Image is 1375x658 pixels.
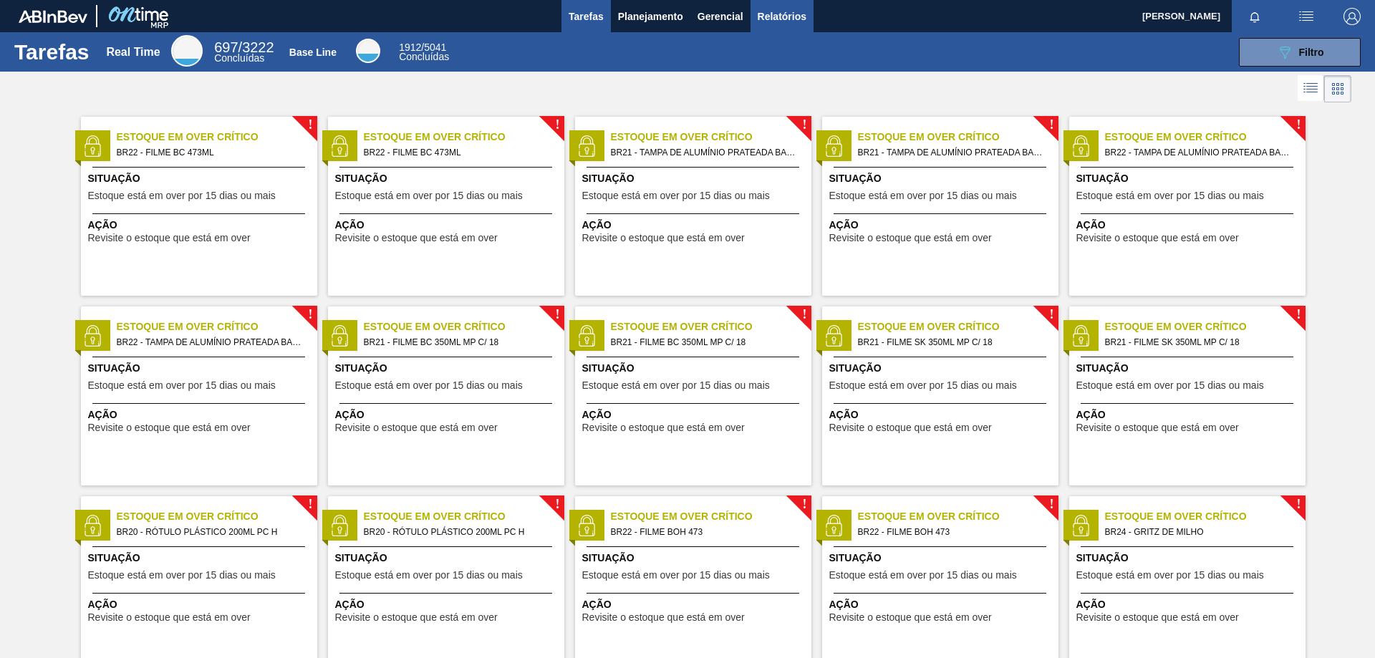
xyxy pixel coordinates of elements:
[1070,515,1091,536] img: status
[335,361,561,376] span: Situação
[582,361,808,376] span: Situação
[1239,38,1361,67] button: Filtro
[611,319,811,334] span: Estoque em Over Crítico
[335,190,523,201] span: Estoque está em over por 15 dias ou mais
[329,515,350,536] img: status
[1076,612,1239,623] span: Revisite o estoque que está em over
[1070,325,1091,347] img: status
[802,120,806,130] span: !
[399,43,449,62] div: Base Line
[399,42,421,53] span: 1912
[582,570,770,581] span: Estoque está em over por 15 dias ou mais
[335,422,498,433] span: Revisite o estoque que está em over
[1049,499,1053,510] span: !
[329,135,350,157] img: status
[1296,120,1301,130] span: !
[1298,75,1324,102] div: Visão em Lista
[335,218,561,233] span: Ação
[308,120,312,130] span: !
[758,8,806,25] span: Relatórios
[582,612,745,623] span: Revisite o estoque que está em over
[611,130,811,145] span: Estoque em Over Crítico
[1049,120,1053,130] span: !
[1105,145,1294,160] span: BR22 - TAMPA DE ALUMÍNIO PRATEADA BALL CDL
[582,380,770,391] span: Estoque está em over por 15 dias ou mais
[858,509,1058,524] span: Estoque em Over Crítico
[555,499,559,510] span: !
[1076,570,1264,581] span: Estoque está em over por 15 dias ou mais
[88,233,251,243] span: Revisite o estoque que está em over
[117,334,306,350] span: BR22 - TAMPA DE ALUMÍNIO PRATEADA BALL CDL
[335,233,498,243] span: Revisite o estoque que está em over
[611,509,811,524] span: Estoque em Over Crítico
[829,407,1055,422] span: Ação
[1343,8,1361,25] img: Logout
[82,325,103,347] img: status
[364,509,564,524] span: Estoque em Over Crítico
[823,515,844,536] img: status
[1105,509,1306,524] span: Estoque em Over Crítico
[582,190,770,201] span: Estoque está em over por 15 dias ou mais
[582,233,745,243] span: Revisite o estoque que está em over
[1232,6,1278,26] button: Notificações
[829,570,1017,581] span: Estoque está em over por 15 dias ou mais
[88,551,314,566] span: Situação
[823,325,844,347] img: status
[308,309,312,320] span: !
[823,135,844,157] img: status
[171,35,203,67] div: Real Time
[356,39,380,63] div: Base Line
[88,171,314,186] span: Situação
[335,570,523,581] span: Estoque está em over por 15 dias ou mais
[576,325,597,347] img: status
[576,515,597,536] img: status
[858,145,1047,160] span: BR21 - TAMPA DE ALUMÍNIO PRATEADA BALL CDL
[1070,135,1091,157] img: status
[14,44,90,60] h1: Tarefas
[618,8,683,25] span: Planejamento
[106,46,160,59] div: Real Time
[1105,130,1306,145] span: Estoque em Over Crítico
[88,570,276,581] span: Estoque está em over por 15 dias ou mais
[88,190,276,201] span: Estoque está em over por 15 dias ou mais
[1076,551,1302,566] span: Situação
[399,51,449,62] span: Concluídas
[611,524,800,540] span: BR22 - FILME BOH 473
[364,524,553,540] span: BR20 - RÓTULO PLÁSTICO 200ML PC H
[1298,8,1315,25] img: userActions
[829,612,992,623] span: Revisite o estoque que está em over
[117,145,306,160] span: BR22 - FILME BC 473ML
[1105,319,1306,334] span: Estoque em Over Crítico
[829,190,1017,201] span: Estoque está em over por 15 dias ou mais
[214,39,274,55] span: / 3222
[582,422,745,433] span: Revisite o estoque que está em over
[335,597,561,612] span: Ação
[555,120,559,130] span: !
[335,171,561,186] span: Situação
[88,361,314,376] span: Situação
[1076,171,1302,186] span: Situação
[582,171,808,186] span: Situação
[802,499,806,510] span: !
[1076,218,1302,233] span: Ação
[1049,309,1053,320] span: !
[88,380,276,391] span: Estoque está em over por 15 dias ou mais
[1076,361,1302,376] span: Situação
[19,10,87,23] img: TNhmsLtSVTkK8tSr43FrP2fwEKptu5GPRR3wAAAABJRU5ErkJggg==
[364,145,553,160] span: BR22 - FILME BC 473ML
[858,319,1058,334] span: Estoque em Over Crítico
[88,422,251,433] span: Revisite o estoque que está em over
[117,524,306,540] span: BR20 - RÓTULO PLÁSTICO 200ML PC H
[1105,334,1294,350] span: BR21 - FILME SK 350ML MP C/ 18
[829,380,1017,391] span: Estoque está em over por 15 dias ou mais
[1296,499,1301,510] span: !
[1076,407,1302,422] span: Ação
[1076,380,1264,391] span: Estoque está em over por 15 dias ou mais
[289,47,337,58] div: Base Line
[117,509,317,524] span: Estoque em Over Crítico
[88,407,314,422] span: Ação
[88,597,314,612] span: Ação
[576,135,597,157] img: status
[364,130,564,145] span: Estoque em Over Crítico
[1296,309,1301,320] span: !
